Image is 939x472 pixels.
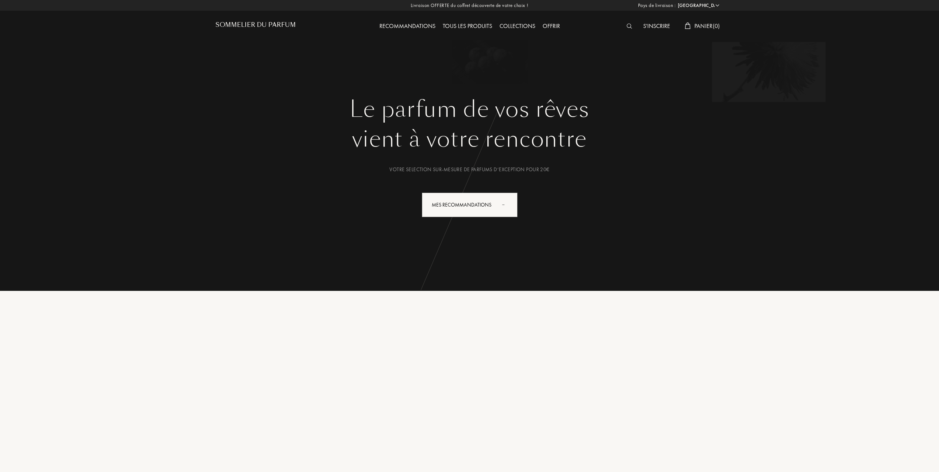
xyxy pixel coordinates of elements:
[416,193,523,217] a: Mes Recommandationsanimation
[221,96,718,123] h1: Le parfum de vos rêves
[376,22,439,31] div: Recommandations
[422,193,518,217] div: Mes Recommandations
[715,3,720,8] img: arrow_w.png
[640,22,674,31] div: S'inscrire
[640,22,674,30] a: S'inscrire
[439,22,496,30] a: Tous les produits
[539,22,564,31] div: Offrir
[539,22,564,30] a: Offrir
[376,22,439,30] a: Recommandations
[496,22,539,30] a: Collections
[627,24,632,29] img: search_icn_white.svg
[685,22,691,29] img: cart_white.svg
[638,2,676,9] span: Pays de livraison :
[500,197,514,212] div: animation
[216,21,296,28] h1: Sommelier du Parfum
[216,21,296,31] a: Sommelier du Parfum
[439,22,496,31] div: Tous les produits
[221,123,718,156] div: vient à votre rencontre
[496,22,539,31] div: Collections
[694,22,720,30] span: Panier ( 0 )
[221,166,718,173] div: Votre selection sur-mesure de parfums d’exception pour 20€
